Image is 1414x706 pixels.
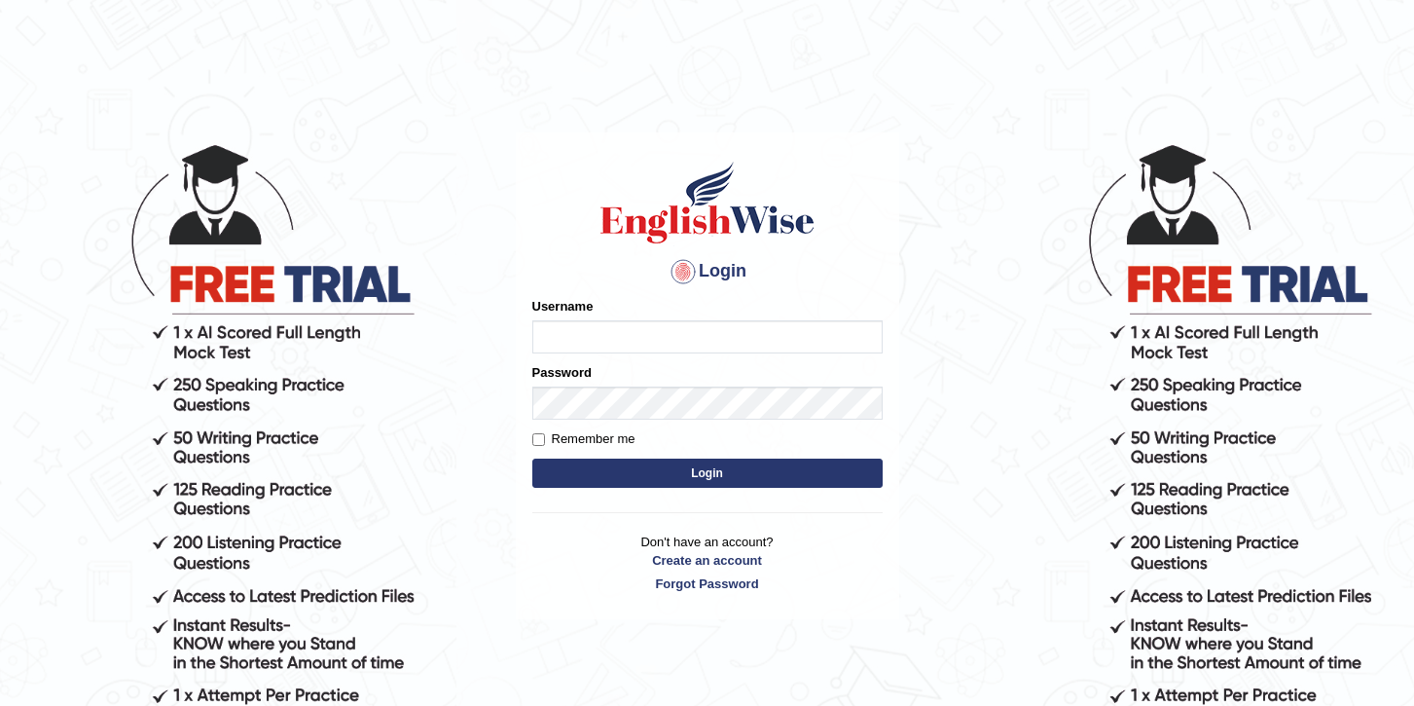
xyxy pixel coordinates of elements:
h4: Login [532,256,883,287]
label: Password [532,363,592,382]
img: Logo of English Wise sign in for intelligent practice with AI [597,159,818,246]
input: Remember me [532,433,545,446]
p: Don't have an account? [532,533,883,593]
a: Create an account [532,551,883,570]
button: Login [532,459,883,488]
label: Username [532,297,594,316]
label: Remember me [532,429,635,449]
a: Forgot Password [532,575,883,593]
